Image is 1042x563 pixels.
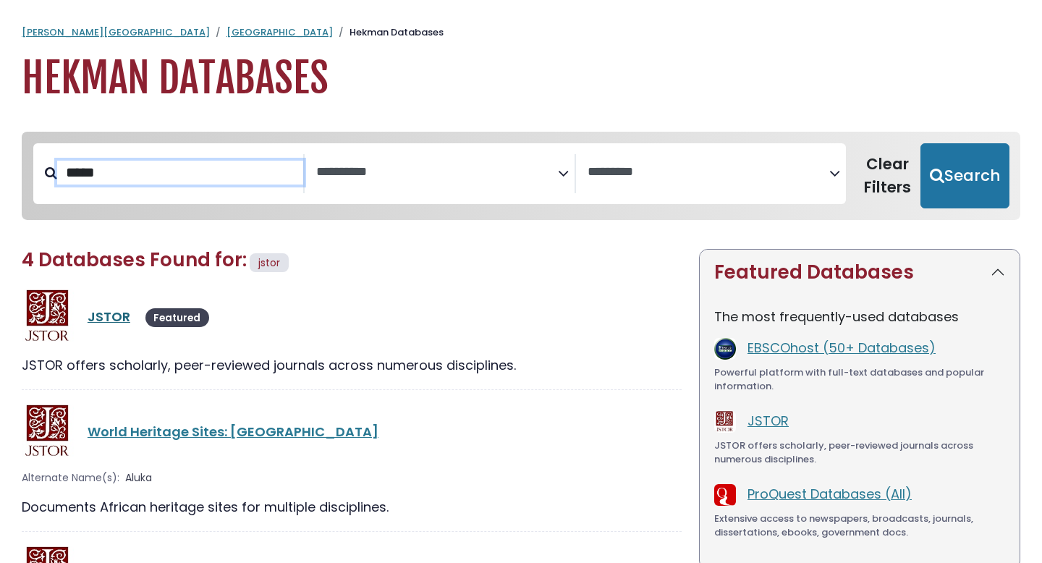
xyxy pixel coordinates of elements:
[333,25,444,40] li: Hekman Databases
[88,308,130,326] a: JSTOR
[700,250,1020,295] button: Featured Databases
[714,307,1005,326] p: The most frequently-used databases
[920,143,1009,208] button: Submit for Search Results
[22,25,210,39] a: [PERSON_NAME][GEOGRAPHIC_DATA]
[258,255,280,270] span: jstor
[714,439,1005,467] div: JSTOR offers scholarly, peer-reviewed journals across numerous disciplines.
[747,339,936,357] a: EBSCOhost (50+ Databases)
[22,132,1020,220] nav: Search filters
[145,308,209,327] span: Featured
[588,165,829,180] textarea: Search
[714,365,1005,394] div: Powerful platform with full-text databases and popular information.
[316,165,558,180] textarea: Search
[747,485,912,503] a: ProQuest Databases (All)
[88,423,378,441] a: World Heritage Sites: [GEOGRAPHIC_DATA]
[22,25,1020,40] nav: breadcrumb
[714,512,1005,540] div: Extensive access to newspapers, broadcasts, journals, dissertations, ebooks, government docs.
[855,143,920,208] button: Clear Filters
[226,25,333,39] a: [GEOGRAPHIC_DATA]
[22,247,247,273] span: 4 Databases Found for:
[22,355,682,375] div: JSTOR offers scholarly, peer-reviewed journals across numerous disciplines.
[22,54,1020,103] h1: Hekman Databases
[747,412,789,430] a: JSTOR
[22,470,119,486] span: Alternate Name(s):
[125,470,152,486] span: Aluka
[22,497,682,517] div: Documents African heritage sites for multiple disciplines.
[57,161,303,185] input: Search database by title or keyword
